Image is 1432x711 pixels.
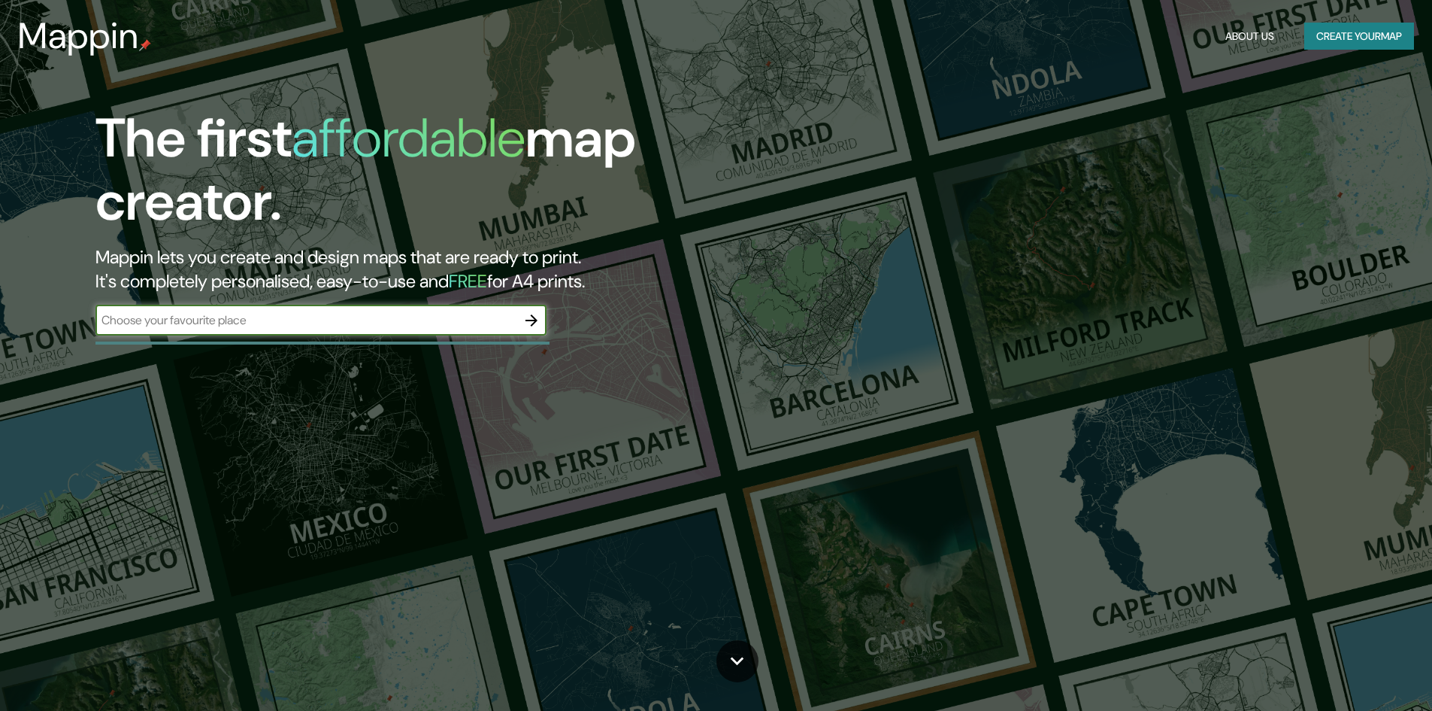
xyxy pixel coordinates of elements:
h3: Mappin [18,15,139,57]
h2: Mappin lets you create and design maps that are ready to print. It's completely personalised, eas... [95,245,812,293]
button: About Us [1219,23,1280,50]
h5: FREE [449,269,487,293]
button: Create yourmap [1304,23,1414,50]
h1: The first map creator. [95,107,812,245]
img: mappin-pin [139,39,151,51]
input: Choose your favourite place [95,311,516,329]
h1: affordable [292,103,525,173]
